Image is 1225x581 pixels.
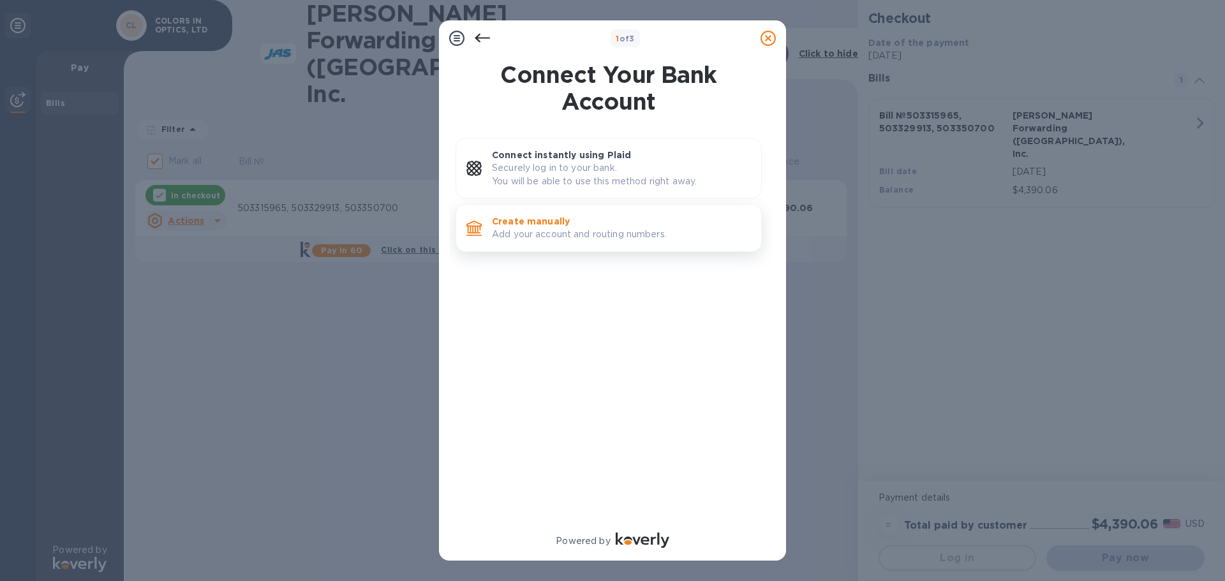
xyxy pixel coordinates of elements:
p: Securely log in to your bank. You will be able to use this method right away. [492,161,751,188]
p: Create manually [492,215,751,228]
p: Add your account and routing numbers. [492,228,751,241]
h1: Connect Your Bank Account [450,61,767,115]
p: Powered by [556,534,610,548]
p: Connect instantly using Plaid [492,149,751,161]
b: of 3 [616,34,635,43]
img: Logo [616,533,669,548]
span: 1 [616,34,619,43]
